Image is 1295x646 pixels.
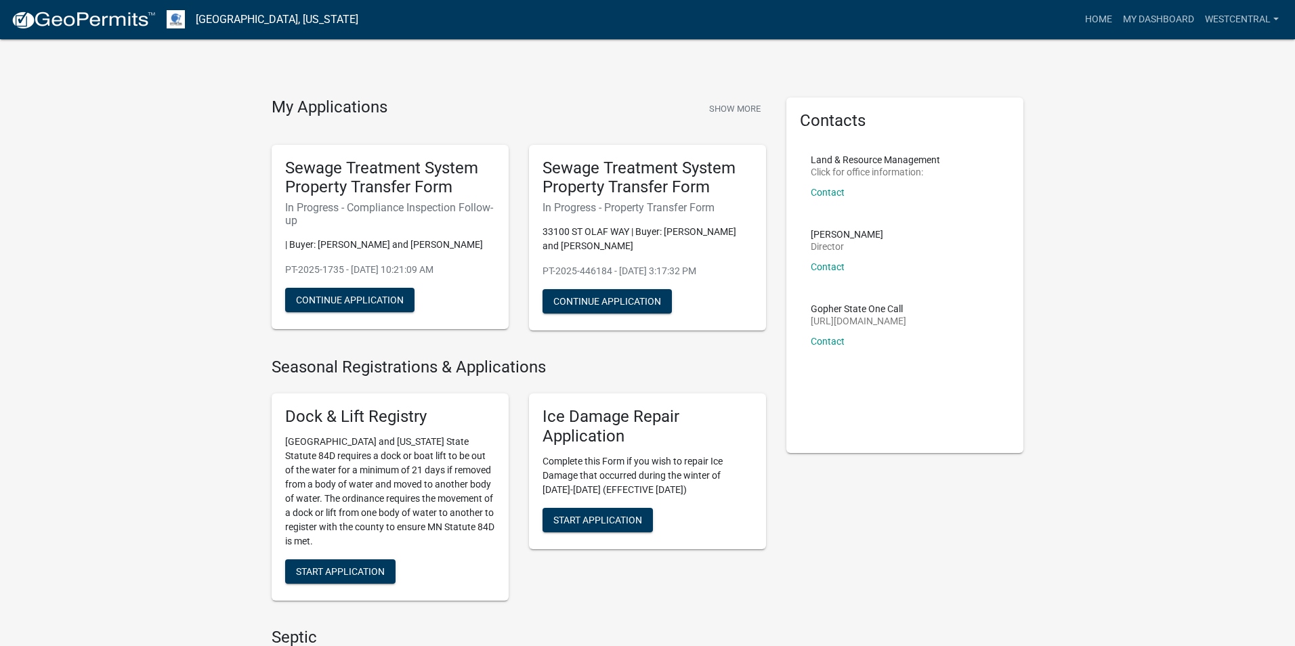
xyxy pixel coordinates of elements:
h5: Sewage Treatment System Property Transfer Form [543,158,752,198]
p: PT-2025-446184 - [DATE] 3:17:32 PM [543,264,752,278]
h5: Contacts [800,111,1010,131]
button: Continue Application [543,289,672,314]
a: westcentral [1200,7,1284,33]
button: Start Application [285,559,396,584]
span: Start Application [296,565,385,576]
a: Contact [811,336,845,347]
button: Continue Application [285,288,415,312]
h5: Dock & Lift Registry [285,407,495,427]
img: Otter Tail County, Minnesota [167,10,185,28]
p: Gopher State One Call [811,304,906,314]
h4: My Applications [272,98,387,118]
p: Director [811,242,883,251]
a: My Dashboard [1118,7,1200,33]
p: [PERSON_NAME] [811,230,883,239]
p: 33100 ST OLAF WAY | Buyer: [PERSON_NAME] and [PERSON_NAME] [543,225,752,253]
p: [URL][DOMAIN_NAME] [811,316,906,326]
button: Start Application [543,508,653,532]
a: Home [1080,7,1118,33]
a: [GEOGRAPHIC_DATA], [US_STATE] [196,8,358,31]
p: Land & Resource Management [811,155,940,165]
p: | Buyer: [PERSON_NAME] and [PERSON_NAME] [285,238,495,252]
a: Contact [811,261,845,272]
h6: In Progress - Compliance Inspection Follow-up [285,201,495,227]
h4: Seasonal Registrations & Applications [272,358,766,377]
p: Complete this Form if you wish to repair Ice Damage that occurred during the winter of [DATE]-[DA... [543,454,752,497]
p: Click for office information: [811,167,940,177]
button: Show More [704,98,766,120]
p: [GEOGRAPHIC_DATA] and [US_STATE] State Statute 84D requires a dock or boat lift to be out of the ... [285,435,495,548]
a: Contact [811,187,845,198]
h5: Sewage Treatment System Property Transfer Form [285,158,495,198]
span: Start Application [553,514,642,525]
p: PT-2025-1735 - [DATE] 10:21:09 AM [285,263,495,277]
h5: Ice Damage Repair Application [543,407,752,446]
h6: In Progress - Property Transfer Form [543,201,752,214]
